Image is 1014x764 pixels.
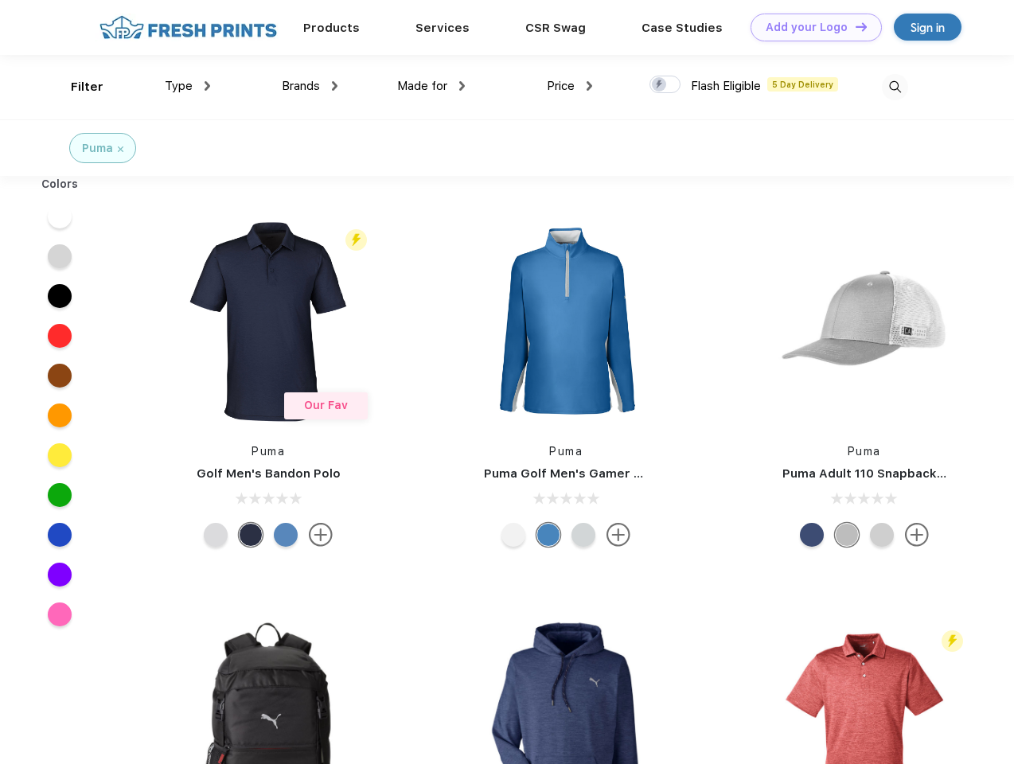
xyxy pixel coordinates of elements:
img: more.svg [606,523,630,547]
img: DT [856,22,867,31]
img: func=resize&h=266 [460,216,672,427]
div: Quarry with Brt Whit [835,523,859,547]
a: CSR Swag [525,21,586,35]
span: 5 Day Delivery [767,77,838,92]
img: more.svg [309,523,333,547]
a: Puma Golf Men's Gamer Golf Quarter-Zip [484,466,735,481]
div: Sign in [911,18,945,37]
span: Brands [282,79,320,93]
div: Bright Cobalt [536,523,560,547]
div: High Rise [571,523,595,547]
span: Our Fav [304,399,348,411]
img: flash_active_toggle.svg [345,229,367,251]
div: Peacoat Qut Shd [800,523,824,547]
img: filter_cancel.svg [118,146,123,152]
img: flash_active_toggle.svg [942,630,963,652]
img: fo%20logo%202.webp [95,14,282,41]
a: Golf Men's Bandon Polo [197,466,341,481]
img: dropdown.png [332,81,337,91]
a: Puma [549,445,583,458]
img: more.svg [905,523,929,547]
img: dropdown.png [205,81,210,91]
div: Add your Logo [766,21,848,34]
div: Navy Blazer [239,523,263,547]
img: desktop_search.svg [882,74,908,100]
img: func=resize&h=266 [759,216,970,427]
a: Puma [848,445,881,458]
span: Type [165,79,193,93]
span: Price [547,79,575,93]
img: dropdown.png [587,81,592,91]
div: Puma [82,140,113,157]
div: Filter [71,78,103,96]
img: dropdown.png [459,81,465,91]
span: Flash Eligible [691,79,761,93]
span: Made for [397,79,447,93]
div: High Rise [204,523,228,547]
a: Products [303,21,360,35]
a: Services [415,21,470,35]
div: Bright White [501,523,525,547]
a: Sign in [894,14,961,41]
a: Puma [252,445,285,458]
div: Quarry Brt Whit [870,523,894,547]
img: func=resize&h=266 [162,216,374,427]
div: Colors [29,176,91,193]
div: Lake Blue [274,523,298,547]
